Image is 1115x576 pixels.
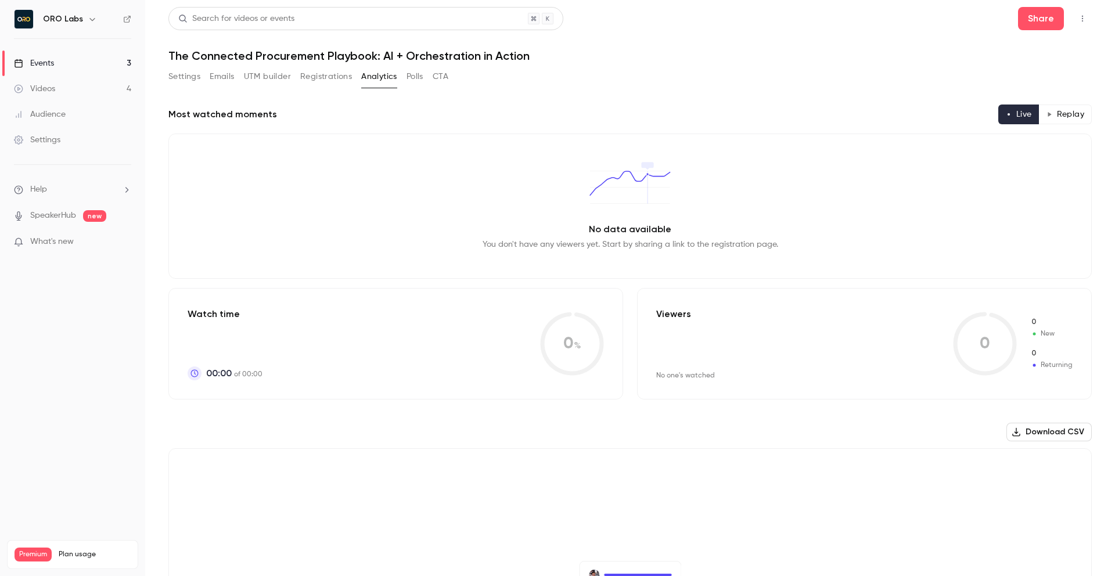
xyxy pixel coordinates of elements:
h6: ORO Labs [43,13,83,25]
h2: Most watched moments [168,107,277,121]
p: Watch time [188,307,262,321]
div: Settings [14,134,60,146]
div: Videos [14,83,55,95]
a: SpeakerHub [30,210,76,222]
button: Download CSV [1006,423,1092,441]
span: New [1031,329,1073,339]
span: New [1031,317,1073,327]
img: ORO Labs [15,10,33,28]
button: UTM builder [244,67,291,86]
p: You don't have any viewers yet. Start by sharing a link to the registration page. [483,239,778,250]
p: of 00:00 [206,366,262,380]
div: No one's watched [656,371,715,380]
div: Search for videos or events [178,13,294,25]
span: What's new [30,236,74,248]
h1: The Connected Procurement Playbook: AI + Orchestration in Action [168,49,1092,63]
button: CTA [433,67,448,86]
button: Polls [407,67,423,86]
p: Viewers [656,307,691,321]
span: new [83,210,106,222]
button: Share [1018,7,1064,30]
span: Premium [15,548,52,561]
div: Audience [14,109,66,120]
button: Registrations [300,67,352,86]
span: Plan usage [59,550,131,559]
button: Replay [1039,105,1092,124]
div: Events [14,57,54,69]
p: No data available [589,222,671,236]
span: 00:00 [206,366,232,380]
button: Live [998,105,1040,124]
span: Returning [1031,348,1073,359]
span: Returning [1031,360,1073,370]
span: Help [30,183,47,196]
button: Emails [210,67,234,86]
button: Analytics [361,67,397,86]
button: Settings [168,67,200,86]
li: help-dropdown-opener [14,183,131,196]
